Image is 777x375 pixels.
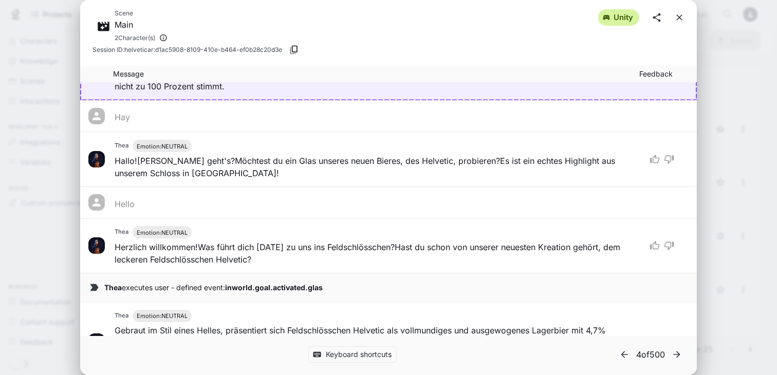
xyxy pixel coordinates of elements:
[88,151,105,167] img: avatar image
[662,332,680,351] button: thumb down
[88,333,105,350] img: avatar image
[115,18,168,31] p: Main
[115,155,639,179] p: Hallo! [PERSON_NAME] geht's? Möchtest du ein Glas unseres neuen Bieres, des Helvetic, probieren? ...
[670,8,689,27] button: close
[643,236,662,255] button: thumb up
[88,237,105,254] img: avatar image
[115,228,128,237] h6: Thea
[308,346,397,363] button: Keyboard shortcuts
[115,198,135,210] p: Hello
[115,111,130,123] p: Hay
[115,241,639,266] p: Herzlich willkommen! Was führt dich [DATE] zu uns ins Feldschlösschen? Hast du schon von unserer ...
[115,324,639,373] p: Gebraut im Stil eines Helles, präsentiert sich Feldschlösschen Helvetic als vollmundiges und ausg...
[104,283,122,292] strong: Thea
[225,283,323,292] strong: inworld.goal.activated.glas
[636,348,665,361] p: 4 of 500
[113,69,639,79] p: Message
[639,69,689,79] p: Feedback
[643,332,662,351] button: thumb up
[104,283,689,293] p: executes user - defined event:
[607,12,639,23] span: unity
[115,141,128,151] h6: Thea
[92,45,282,55] span: Session ID: helveticar:d1ac5908-8109-410e-b464-ef0b28c20d3e
[647,8,666,27] button: share
[115,8,168,18] span: Scene
[662,236,680,255] button: thumb down
[643,150,662,168] button: thumb up
[115,33,155,43] span: 2 Character(s)
[80,218,697,273] div: avatar imageTheaEmotion:NEUTRALHerzlich willkommen!Was führt dich [DATE] zu uns ins Feldschlössch...
[137,229,188,236] span: Emotion: NEUTRAL
[137,312,188,320] span: Emotion: NEUTRAL
[662,150,680,168] button: thumb down
[137,143,188,150] span: Emotion: NEUTRAL
[80,132,697,186] div: avatar imageTheaEmotion:NEUTRALHallo![PERSON_NAME] geht's?Möchtest du ein Glas unseres neuen Bier...
[115,31,168,45] div: Thea, Jack Brauer
[115,311,128,321] h6: Thea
